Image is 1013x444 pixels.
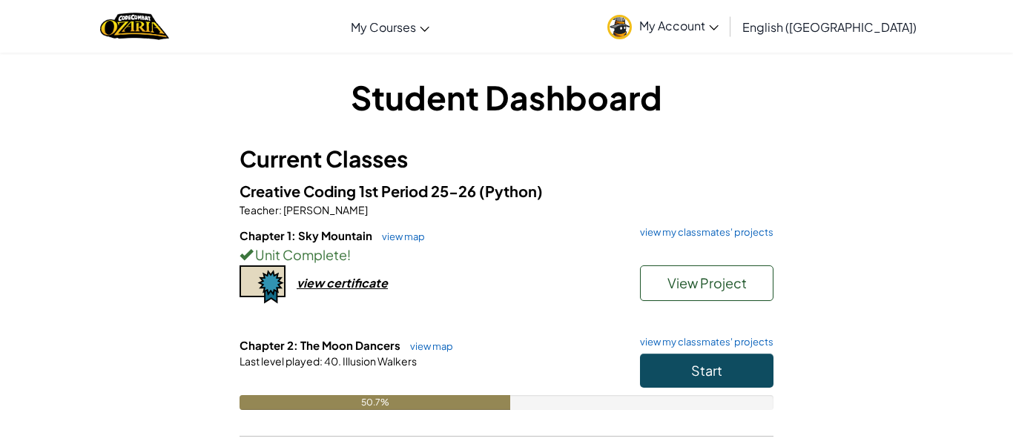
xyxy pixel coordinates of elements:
[403,340,453,352] a: view map
[600,3,726,50] a: My Account
[320,354,323,368] span: :
[240,395,510,410] div: 50.7%
[735,7,924,47] a: English ([GEOGRAPHIC_DATA])
[607,15,632,39] img: avatar
[240,275,388,291] a: view certificate
[279,203,282,216] span: :
[351,19,416,35] span: My Courses
[240,142,773,176] h3: Current Classes
[240,338,403,352] span: Chapter 2: The Moon Dancers
[282,203,368,216] span: [PERSON_NAME]
[633,228,773,237] a: view my classmates' projects
[253,246,347,263] span: Unit Complete
[240,203,279,216] span: Teacher
[100,11,169,42] a: Ozaria by CodeCombat logo
[633,337,773,347] a: view my classmates' projects
[639,18,719,33] span: My Account
[240,265,286,304] img: certificate-icon.png
[691,362,722,379] span: Start
[341,354,417,368] span: Illusion Walkers
[479,182,543,200] span: (Python)
[742,19,917,35] span: English ([GEOGRAPHIC_DATA])
[374,231,425,242] a: view map
[240,228,374,242] span: Chapter 1: Sky Mountain
[240,182,479,200] span: Creative Coding 1st Period 25-26
[640,354,773,388] button: Start
[347,246,351,263] span: !
[297,275,388,291] div: view certificate
[640,265,773,301] button: View Project
[240,354,320,368] span: Last level played
[100,11,169,42] img: Home
[240,74,773,120] h1: Student Dashboard
[667,274,747,291] span: View Project
[343,7,437,47] a: My Courses
[323,354,341,368] span: 40.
